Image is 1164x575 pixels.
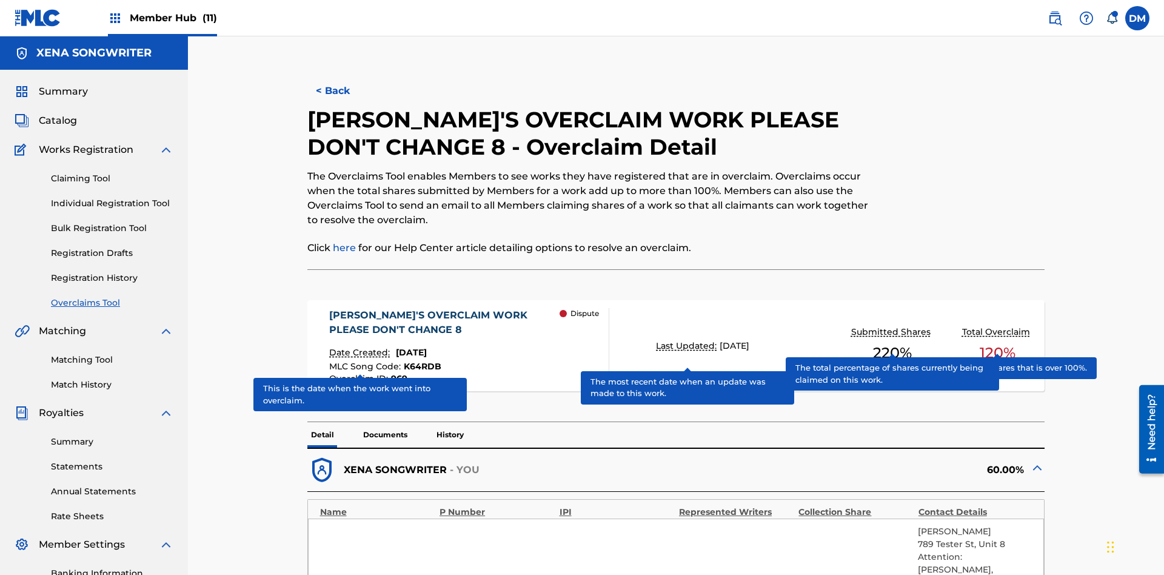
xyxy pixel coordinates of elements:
a: Bulk Registration Tool [51,222,173,235]
img: dfb38c8551f6dcc1ac04.svg [307,456,337,485]
img: Matching [15,324,30,338]
p: History [433,422,467,448]
img: expand [159,537,173,552]
a: Claiming Tool [51,172,173,185]
a: Public Search [1043,6,1067,30]
span: 120 % [980,342,1015,364]
p: [PERSON_NAME] [918,525,1031,538]
a: Rate Sheets [51,510,173,523]
p: Dispute [570,308,599,319]
img: expand [159,324,173,338]
img: Summary [15,84,29,99]
span: [DATE] [720,340,749,351]
img: Top Rightsholders [108,11,122,25]
p: - YOU [450,463,480,477]
div: Notifications [1106,12,1118,24]
h2: [PERSON_NAME]'S OVERCLAIM WORK PLEASE DON'T CHANGE 8 - Overclaim Detail [307,106,875,161]
img: MLC Logo [15,9,61,27]
p: Click for our Help Center article detailing options to resolve an overclaim. [307,241,875,255]
div: User Menu [1125,6,1149,30]
div: Represented Writers [679,506,792,519]
iframe: Chat Widget [1103,517,1164,575]
a: here [333,242,356,254]
span: Member Hub [130,11,217,25]
a: Overclaims Tool [51,297,173,309]
div: Contact Details [918,506,1032,519]
img: expand [159,406,173,420]
div: Help [1074,6,1099,30]
button: < Back [307,76,380,106]
span: Works Registration [39,143,133,157]
div: P Number [440,506,553,519]
a: SummarySummary [15,84,88,99]
img: Member Settings [15,537,29,552]
div: Drag [1107,529,1114,565]
a: Annual Statements [51,485,173,498]
span: Royalties [39,406,84,420]
p: Total Overclaim [962,326,1033,338]
span: MLC Song Code : [329,361,404,372]
span: Overclaim ID : [329,373,391,384]
a: CatalogCatalog [15,113,77,128]
span: Member Settings [39,537,125,552]
p: Last Updated: [656,340,720,352]
div: IPI [560,506,673,519]
span: (11) [202,12,217,24]
p: The Overclaims Tool enables Members to see works they have registered that are in overclaim. Over... [307,169,875,227]
p: XENA SONGWRITER [344,463,447,477]
img: expand [159,143,173,157]
div: Name [320,506,433,519]
span: K64RDB [404,361,441,372]
span: Catalog [39,113,77,128]
div: Collection Share [798,506,912,519]
div: [PERSON_NAME]'S OVERCLAIM WORK PLEASE DON'T CHANGE 8 [329,308,560,337]
div: 60.00% [676,456,1045,485]
img: Catalog [15,113,29,128]
iframe: Resource Center [1130,380,1164,480]
span: Matching [39,324,86,338]
p: Detail [307,422,338,448]
img: Royalties [15,406,29,420]
a: Individual Registration Tool [51,197,173,210]
p: Date Created: [329,346,393,359]
span: 220 % [873,342,912,364]
h5: XENA SONGWRITER [36,46,152,60]
img: search [1048,11,1062,25]
p: Submitted Shares [851,326,934,338]
img: help [1079,11,1094,25]
a: Match History [51,378,173,391]
span: 969 [391,373,407,384]
a: Statements [51,460,173,473]
img: expand-cell-toggle [1030,460,1045,475]
a: Registration History [51,272,173,284]
img: Accounts [15,46,29,61]
span: [DATE] [396,347,427,358]
a: Summary [51,435,173,448]
a: Registration Drafts [51,247,173,260]
a: Matching Tool [51,354,173,366]
p: Documents [360,422,411,448]
a: [PERSON_NAME]'S OVERCLAIM WORK PLEASE DON'T CHANGE 8Date Created:[DATE]MLC Song Code:K64RDBOvercl... [307,300,1045,391]
img: Works Registration [15,143,30,157]
span: Summary [39,84,88,99]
